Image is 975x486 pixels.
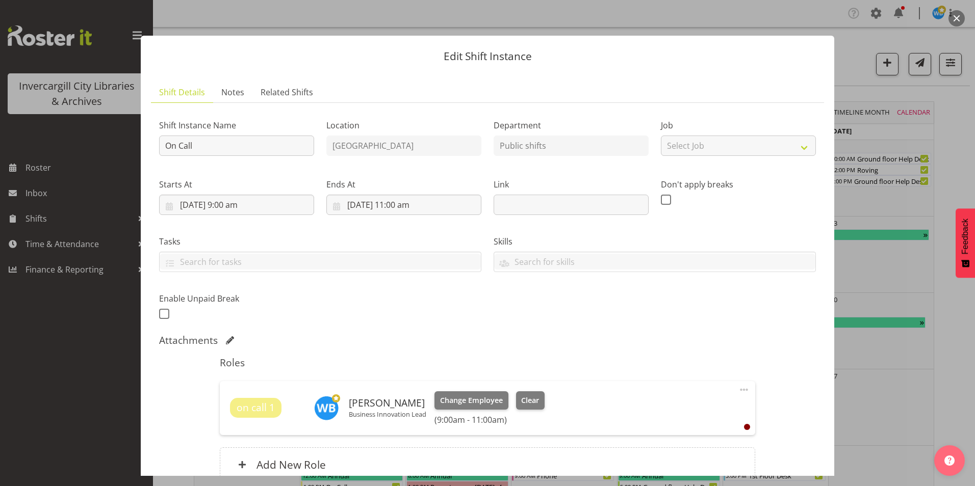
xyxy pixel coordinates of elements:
[516,391,545,410] button: Clear
[349,397,426,409] h6: [PERSON_NAME]
[494,119,649,131] label: Department
[326,119,481,131] label: Location
[434,415,545,425] h6: (9:00am - 11:00am)
[159,86,205,98] span: Shift Details
[661,178,816,191] label: Don't apply breaks
[160,254,481,269] input: Search for tasks
[256,458,326,471] h6: Add New Role
[159,334,218,346] h5: Attachments
[744,424,750,430] div: User is clocked out
[944,455,955,466] img: help-xxl-2.png
[326,195,481,215] input: Click to select...
[440,395,503,406] span: Change Employee
[220,357,755,369] h5: Roles
[494,254,815,269] input: Search for skills
[159,292,314,305] label: Enable Unpaid Break
[314,396,339,420] img: willem-burger11692.jpg
[159,136,314,156] input: Shift Instance Name
[261,86,313,98] span: Related Shifts
[434,391,508,410] button: Change Employee
[349,410,426,418] p: Business Innovation Lead
[159,178,314,191] label: Starts At
[494,235,816,248] label: Skills
[151,51,824,62] p: Edit Shift Instance
[159,195,314,215] input: Click to select...
[159,235,481,248] label: Tasks
[221,86,244,98] span: Notes
[961,219,970,254] span: Feedback
[494,178,649,191] label: Link
[661,119,816,131] label: Job
[159,119,314,131] label: Shift Instance Name
[326,178,481,191] label: Ends At
[521,395,539,406] span: Clear
[956,208,975,278] button: Feedback - Show survey
[237,400,275,415] span: on call 1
